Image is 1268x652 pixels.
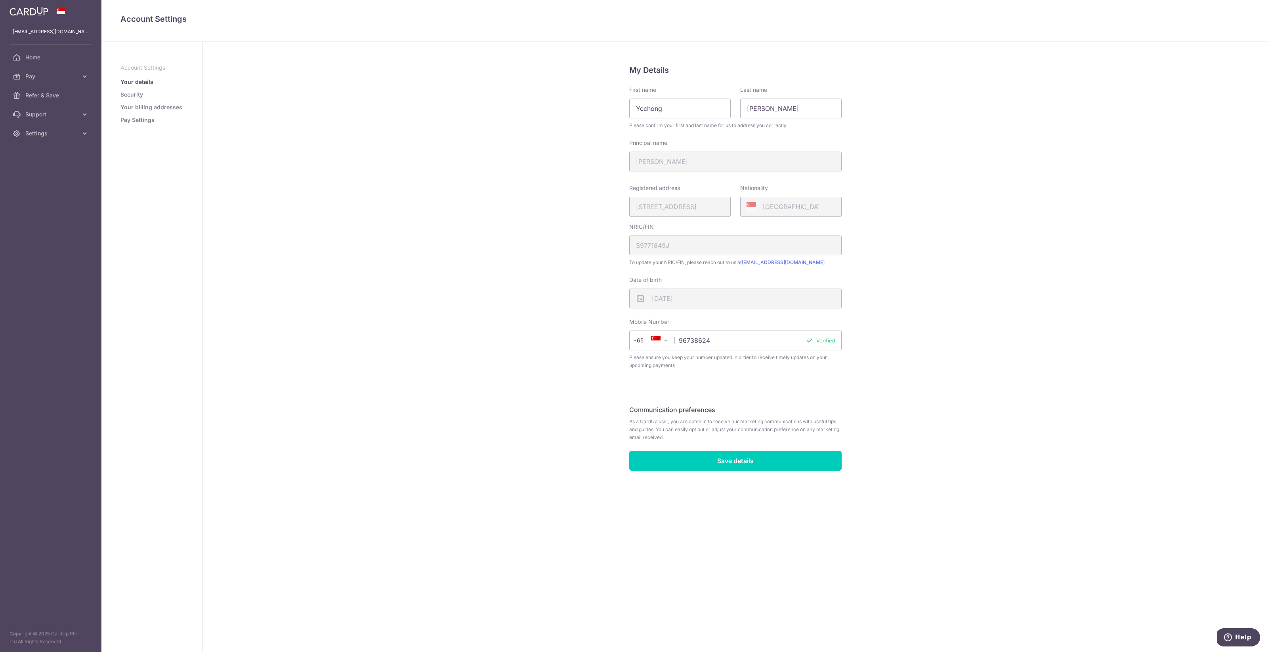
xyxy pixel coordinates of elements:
[120,103,182,111] a: Your billing addresses
[740,184,768,192] label: Nationality
[742,259,825,265] a: [EMAIL_ADDRESS][DOMAIN_NAME]
[18,6,34,13] span: Help
[25,53,78,61] span: Home
[120,64,183,72] p: Account Settings
[636,336,655,345] span: +65
[629,276,662,284] label: Date of birth
[629,223,654,231] label: NRIC/FIN
[629,86,656,94] label: First name
[120,13,1249,25] h4: Account Settings
[25,72,78,80] span: Pay
[629,354,842,369] span: Please ensure you keep your number updated in order to receive timely updates on your upcoming pa...
[25,110,78,118] span: Support
[120,116,155,124] a: Pay Settings
[13,28,89,36] p: [EMAIL_ADDRESS][DOMAIN_NAME]
[740,99,842,118] input: Last name
[629,122,842,129] span: Please confirm your first and last name for us to address you correctly
[629,259,842,266] span: To update your NRIC/FIN, please reach out to us at
[120,91,143,99] a: Security
[629,418,842,441] span: As a CardUp user, you are opted in to receive our marketing communications with useful tips and g...
[25,129,78,137] span: Settings
[629,139,667,147] label: Principal name
[633,336,655,345] span: +65
[120,78,153,86] a: Your details
[629,318,669,326] label: Mobile Number
[629,184,680,192] label: Registered address
[25,91,78,99] span: Refer & Save
[629,451,842,471] input: Save details
[629,64,842,76] h5: My Details
[629,405,842,414] h5: Communication preferences
[1217,628,1260,648] iframe: Opens a widget where you can find more information
[740,86,767,94] label: Last name
[629,99,731,118] input: First name
[10,6,48,16] img: CardUp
